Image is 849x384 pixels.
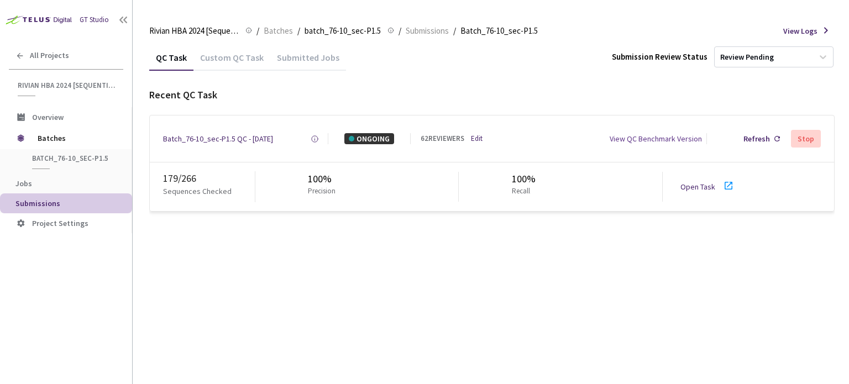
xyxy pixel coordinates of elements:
[149,24,239,38] span: Rivian HBA 2024 [Sequential]
[680,182,715,192] a: Open Task
[403,24,451,36] a: Submissions
[149,88,835,102] div: Recent QC Task
[720,52,774,62] div: Review Pending
[149,52,193,71] div: QC Task
[305,24,381,38] span: batch_76-10_sec-P1.5
[30,51,69,60] span: All Projects
[193,52,270,71] div: Custom QC Task
[38,127,113,149] span: Batches
[270,52,346,71] div: Submitted Jobs
[406,24,449,38] span: Submissions
[783,25,817,36] span: View Logs
[421,134,464,144] div: 62 REVIEWERS
[612,51,707,62] div: Submission Review Status
[308,186,336,197] p: Precision
[32,154,114,163] span: batch_76-10_sec-P1.5
[610,133,702,144] div: View QC Benchmark Version
[512,172,536,186] div: 100%
[460,24,538,38] span: Batch_76-10_sec-P1.5
[344,133,394,144] div: ONGOING
[308,172,340,186] div: 100%
[32,218,88,228] span: Project Settings
[743,133,770,144] div: Refresh
[163,171,255,186] div: 179 / 266
[453,24,456,38] li: /
[18,81,117,90] span: Rivian HBA 2024 [Sequential]
[256,24,259,38] li: /
[399,24,401,38] li: /
[264,24,293,38] span: Batches
[798,134,814,143] div: Stop
[297,24,300,38] li: /
[163,133,273,144] a: Batch_76-10_sec-P1.5 QC - [DATE]
[261,24,295,36] a: Batches
[32,112,64,122] span: Overview
[15,198,60,208] span: Submissions
[15,178,32,188] span: Jobs
[80,15,109,25] div: GT Studio
[163,186,232,197] p: Sequences Checked
[471,134,483,144] a: Edit
[512,186,531,197] p: Recall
